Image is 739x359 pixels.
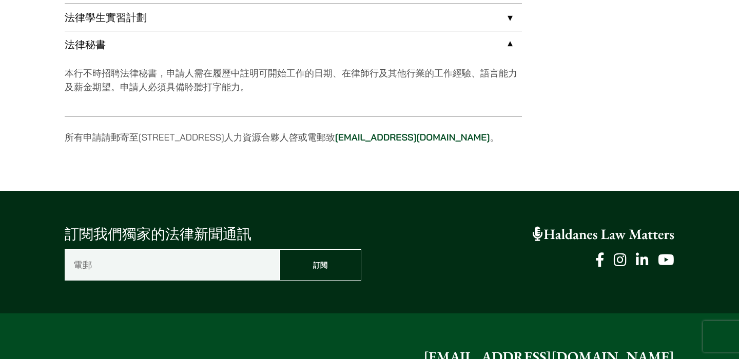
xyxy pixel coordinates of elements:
[65,249,280,281] input: 電郵
[65,224,361,245] p: 訂閱我們獨家的法律新聞通訊
[335,131,490,143] a: [EMAIL_ADDRESS][DOMAIN_NAME]
[280,249,362,281] input: 訂閱
[65,58,522,116] div: 法律秘書
[65,31,522,58] a: 法律秘書
[65,4,522,31] a: 法律學生實習計劃
[65,130,522,144] p: 所有申請請郵寄至[STREET_ADDRESS]人力資源合夥人啓或電郵致 。
[533,225,674,244] a: Haldanes Law Matters
[65,66,522,94] p: 本行不時招聘法律秘書，申請人需在履歷中註明可開始工作的日期、在律師行及其他行業的工作經驗、語言能力及薪金期望。申請人必須具備聆聽打字能力。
